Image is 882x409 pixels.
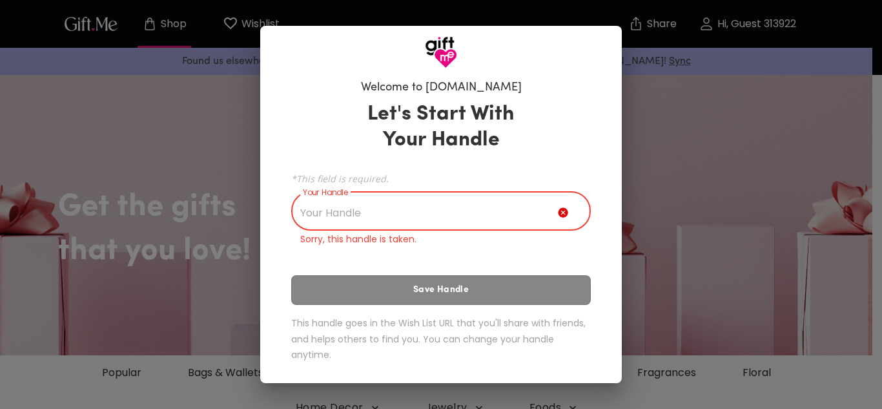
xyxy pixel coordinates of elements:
p: Sorry, this handle is taken. [300,233,582,246]
h6: Welcome to [DOMAIN_NAME] [361,80,522,96]
img: GiftMe Logo [425,36,457,68]
input: Your Handle [291,194,558,231]
h3: Let's Start With Your Handle [351,101,531,153]
span: *This field is required. [291,173,591,185]
h6: This handle goes in the Wish List URL that you'll share with friends, and helps others to find yo... [291,315,591,363]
